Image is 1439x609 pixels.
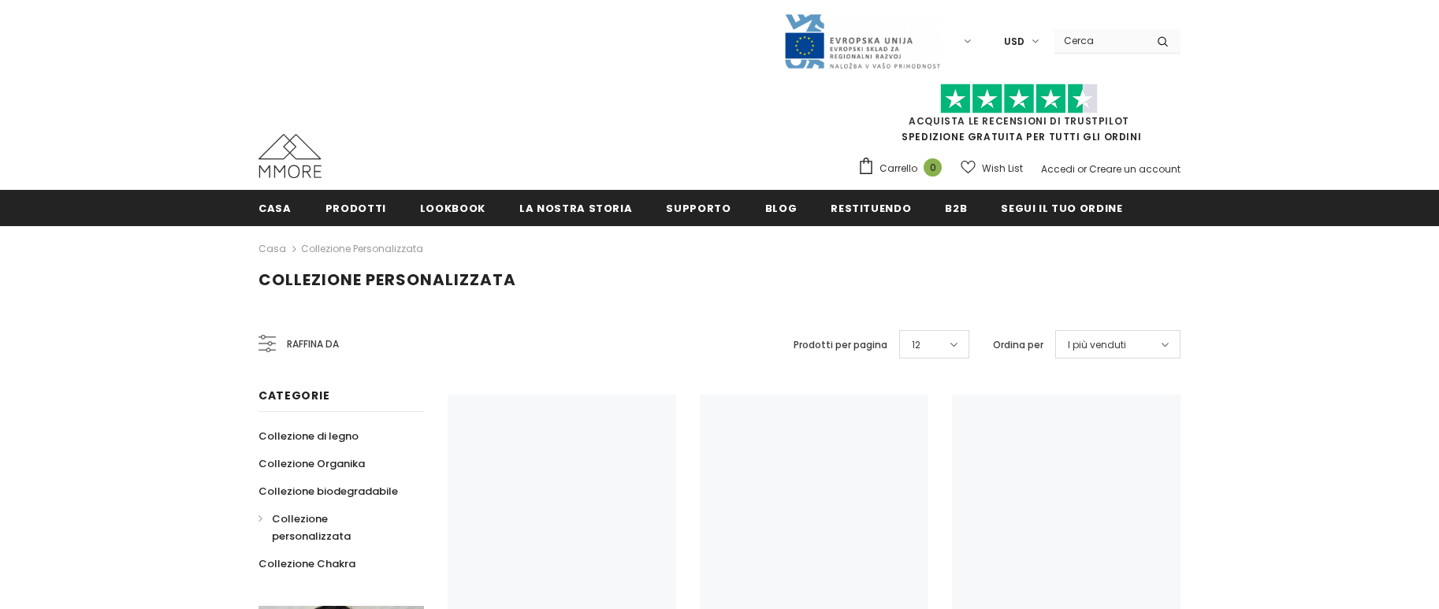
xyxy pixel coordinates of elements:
a: Collezione biodegradabile [258,477,398,505]
a: B2B [945,190,967,225]
span: Segui il tuo ordine [1001,201,1122,216]
img: Javni Razpis [783,13,941,70]
span: La nostra storia [519,201,632,216]
span: Prodotti [325,201,386,216]
label: Ordina per [993,337,1043,353]
a: Collezione Organika [258,450,365,477]
span: Carrello [879,161,917,176]
span: Restituendo [831,201,911,216]
a: Wish List [961,154,1023,182]
span: B2B [945,201,967,216]
a: Segui il tuo ordine [1001,190,1122,225]
span: or [1077,162,1087,176]
span: SPEDIZIONE GRATUITA PER TUTTI GLI ORDINI [857,91,1181,143]
span: Lookbook [420,201,485,216]
span: 0 [924,158,942,176]
a: Prodotti [325,190,386,225]
a: Accedi [1041,162,1075,176]
span: Collezione Organika [258,456,365,471]
span: Collezione personalizzata [258,269,516,291]
a: Restituendo [831,190,911,225]
span: supporto [666,201,731,216]
span: Wish List [982,161,1023,176]
span: USD [1004,34,1024,50]
a: Casa [258,240,286,258]
span: Collezione personalizzata [272,511,351,544]
a: Javni Razpis [783,34,941,47]
a: Collezione Chakra [258,550,355,577]
span: Categorie [258,388,329,403]
a: Creare un account [1089,162,1181,176]
a: Collezione personalizzata [258,505,407,550]
a: Lookbook [420,190,485,225]
a: La nostra storia [519,190,632,225]
a: Carrello 0 [857,157,950,180]
a: Casa [258,190,292,225]
input: Search Site [1054,29,1145,52]
span: Casa [258,201,292,216]
img: Casi MMORE [258,134,322,178]
a: supporto [666,190,731,225]
label: Prodotti per pagina [794,337,887,353]
a: Blog [765,190,798,225]
span: Collezione Chakra [258,556,355,571]
img: Fidati di Pilot Stars [940,84,1098,114]
a: Acquista le recensioni di TrustPilot [909,114,1129,128]
span: I più venduti [1068,337,1126,353]
span: Raffina da [287,336,339,353]
a: Collezione di legno [258,422,359,450]
span: Blog [765,201,798,216]
span: 12 [912,337,920,353]
a: Collezione personalizzata [301,242,423,255]
span: Collezione biodegradabile [258,484,398,499]
span: Collezione di legno [258,429,359,444]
